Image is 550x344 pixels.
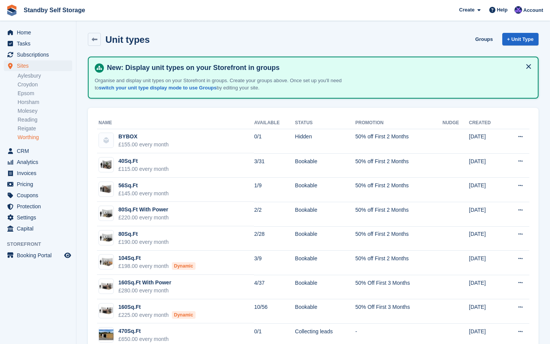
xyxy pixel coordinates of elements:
[172,262,196,270] div: Dynamic
[4,179,72,190] a: menu
[254,299,295,324] td: 10/56
[99,256,113,268] img: 100-sqft-unit.jpg
[469,202,504,226] td: [DATE]
[17,212,63,223] span: Settings
[99,305,113,316] img: 150-sqft-unit.jpg
[4,146,72,156] a: menu
[17,168,63,178] span: Invoices
[99,85,217,91] a: switch your unit type display mode to use Groups
[99,232,113,243] img: 75-sqft-unit.jpg
[17,250,63,261] span: Booking Portal
[497,6,508,14] span: Help
[118,190,169,198] div: £145.00 every month
[99,208,113,219] img: 75-sqft-unit.jpg
[99,159,113,170] img: 40-sqft-unit.jpg
[118,230,169,238] div: 80Sq.Ft
[118,238,169,246] div: £190.00 every month
[355,178,442,202] td: 50% off First 2 Months
[254,202,295,226] td: 2/2
[295,178,355,202] td: Bookable
[99,281,113,292] img: 150-sqft-unit.jpg
[295,129,355,153] td: Hidden
[118,214,169,222] div: £220.00 every month
[4,201,72,212] a: menu
[4,250,72,261] a: menu
[118,262,196,270] div: £198.00 every month
[105,34,150,45] h2: Unit types
[355,153,442,178] td: 50% off First 2 Months
[295,226,355,251] td: Bookable
[469,178,504,202] td: [DATE]
[295,202,355,226] td: Bookable
[4,27,72,38] a: menu
[118,311,196,319] div: £225.00 every month
[6,5,18,16] img: stora-icon-8386f47178a22dfd0bd8f6a31ec36ba5ce8667c1dd55bd0f319d3a0aa187defe.svg
[18,81,72,88] a: Croydon
[172,311,196,319] div: Dynamic
[254,251,295,275] td: 3/9
[355,117,442,129] th: Promotion
[17,146,63,156] span: CRM
[295,117,355,129] th: Status
[295,275,355,299] td: Bookable
[469,129,504,153] td: [DATE]
[18,99,72,106] a: Horsham
[469,226,504,251] td: [DATE]
[443,117,469,129] th: Nudge
[17,157,63,167] span: Analytics
[95,77,362,92] p: Organise and display unit types on your Storefront in groups. Create your groups above. Once set ...
[469,251,504,275] td: [DATE]
[17,190,63,201] span: Coupons
[18,116,72,123] a: Reading
[355,299,442,324] td: 50% Off First 3 Months
[118,141,169,149] div: £155.00 every month
[17,201,63,212] span: Protection
[17,60,63,71] span: Sites
[295,251,355,275] td: Bookable
[355,226,442,251] td: 50% off First 2 Months
[355,129,442,153] td: 50% off First 2 Months
[17,179,63,190] span: Pricing
[99,133,113,148] img: blank-unit-type-icon-ffbac7b88ba66c5e286b0e438baccc4b9c83835d4c34f86887a83fc20ec27e7b.svg
[502,33,539,45] a: + Unit Type
[254,153,295,178] td: 3/31
[118,279,171,287] div: 160Sq.Ft With Power
[118,335,169,343] div: £650.00 every month
[118,182,169,190] div: 56Sq.Ft
[4,49,72,60] a: menu
[17,38,63,49] span: Tasks
[295,299,355,324] td: Bookable
[469,153,504,178] td: [DATE]
[355,251,442,275] td: 50% off First 2 Months
[18,134,72,141] a: Worthing
[118,133,169,141] div: BYBOX
[254,129,295,153] td: 0/1
[254,226,295,251] td: 2/28
[4,190,72,201] a: menu
[4,38,72,49] a: menu
[63,251,72,260] a: Preview store
[118,254,196,262] div: 104Sq.Ft
[4,223,72,234] a: menu
[4,157,72,167] a: menu
[4,60,72,71] a: menu
[21,4,88,16] a: Standby Self Storage
[254,178,295,202] td: 1/9
[4,212,72,223] a: menu
[469,299,504,324] td: [DATE]
[18,72,72,80] a: Aylesbury
[295,153,355,178] td: Bookable
[355,275,442,299] td: 50% Off First 3 Months
[469,275,504,299] td: [DATE]
[514,6,522,14] img: Charlotte Walker
[254,117,295,129] th: Available
[472,33,496,45] a: Groups
[118,157,169,165] div: 40Sq.Ft
[104,63,532,72] h4: New: Display unit types on your Storefront in groups
[254,275,295,299] td: 4/37
[118,327,169,335] div: 470Sq.Ft
[99,183,113,195] img: 60-sqft-unit.jpg
[469,117,504,129] th: Created
[17,223,63,234] span: Capital
[7,240,76,248] span: Storefront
